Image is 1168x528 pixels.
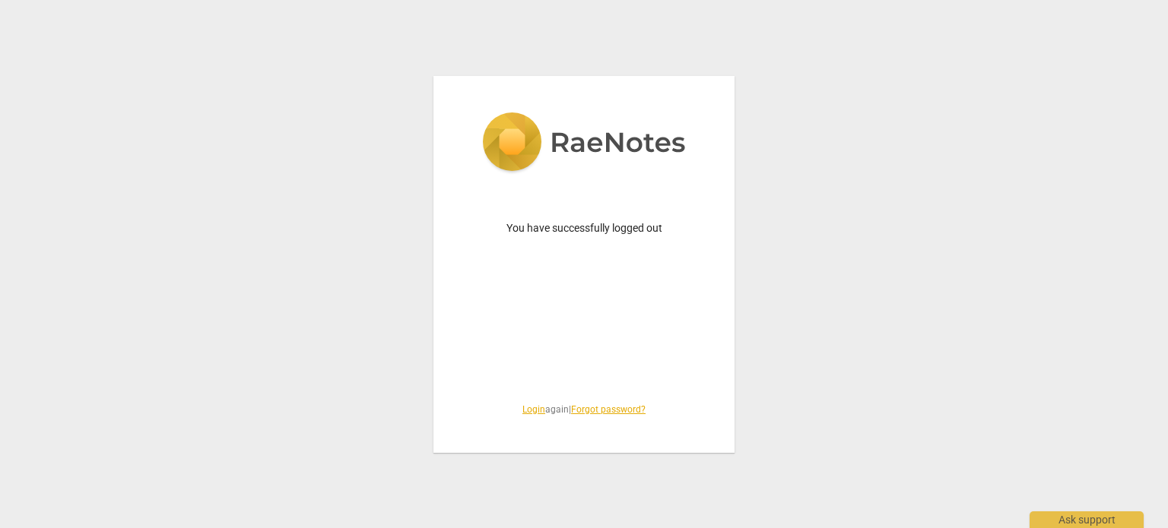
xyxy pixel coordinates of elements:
[470,403,698,416] span: again |
[522,404,545,415] a: Login
[571,404,646,415] a: Forgot password?
[482,112,686,175] img: 5ac2273c67554f335776073100b6d88f.svg
[1030,511,1144,528] div: Ask support
[470,220,698,236] p: You have successfully logged out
